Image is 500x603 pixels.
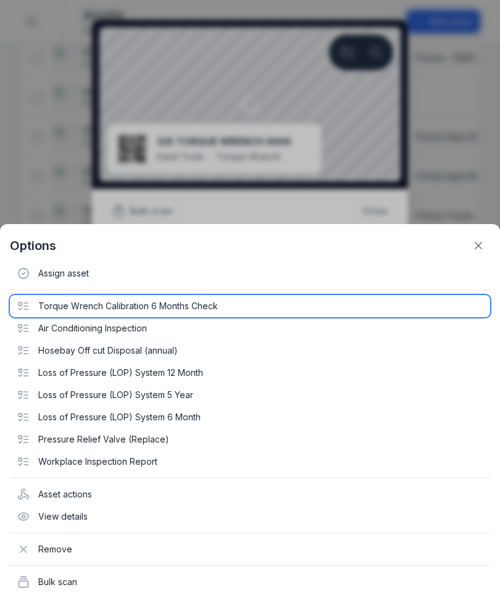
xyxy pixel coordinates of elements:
[10,362,490,384] div: Loss of Pressure (LOP) System 12 Month
[10,406,490,428] div: Loss of Pressure (LOP) System 6 Month
[10,571,490,593] div: Bulk scan
[10,451,490,473] div: Workplace Inspection Report
[10,384,490,406] div: Loss of Pressure (LOP) System 5 Year
[10,505,490,528] div: View details
[10,339,490,362] div: Hosebay Off cut Disposal (annual)
[10,237,56,254] strong: Options
[10,428,490,451] div: Pressure Relief Valve (Replace)
[10,295,490,317] div: Torque Wrench Calibration 6 Months Check
[10,538,490,560] div: Remove
[10,317,490,339] div: Air Conditioning Inspection
[10,483,490,505] div: Asset actions
[10,262,490,285] div: Assign asset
